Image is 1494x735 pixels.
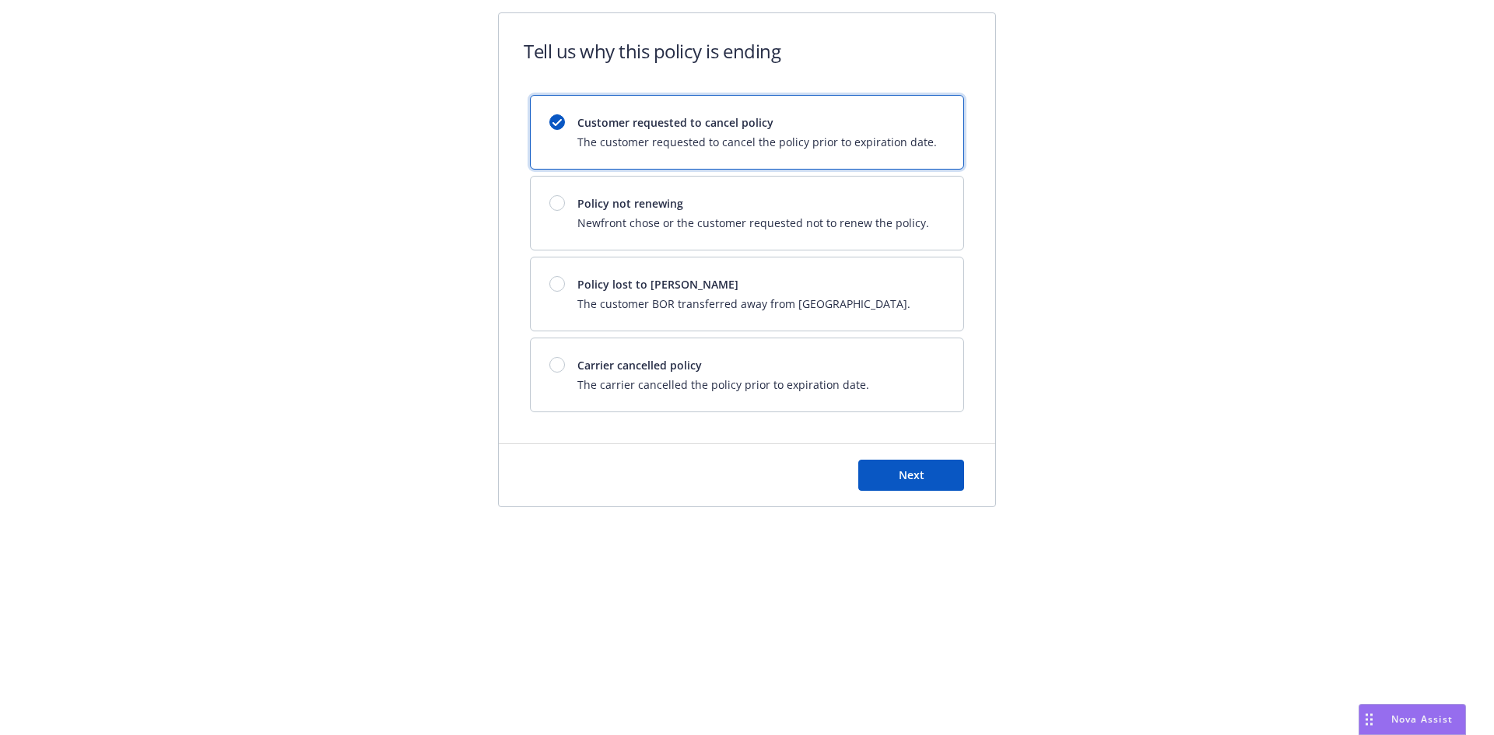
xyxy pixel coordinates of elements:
span: Policy lost to [PERSON_NAME] [577,276,910,292]
span: Nova Assist [1391,712,1453,726]
span: Carrier cancelled policy [577,357,869,373]
span: Customer requested to cancel policy [577,114,937,131]
h1: Tell us why this policy is ending [524,38,780,64]
span: The customer requested to cancel the policy prior to expiration date. [577,134,937,150]
div: Drag to move [1359,705,1379,734]
span: Next [899,467,924,482]
button: Next [858,460,964,491]
span: The carrier cancelled the policy prior to expiration date. [577,376,869,393]
span: Newfront chose or the customer requested not to renew the policy. [577,215,929,231]
button: Nova Assist [1359,704,1466,735]
span: Policy not renewing [577,195,929,212]
span: The customer BOR transferred away from [GEOGRAPHIC_DATA]. [577,296,910,312]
